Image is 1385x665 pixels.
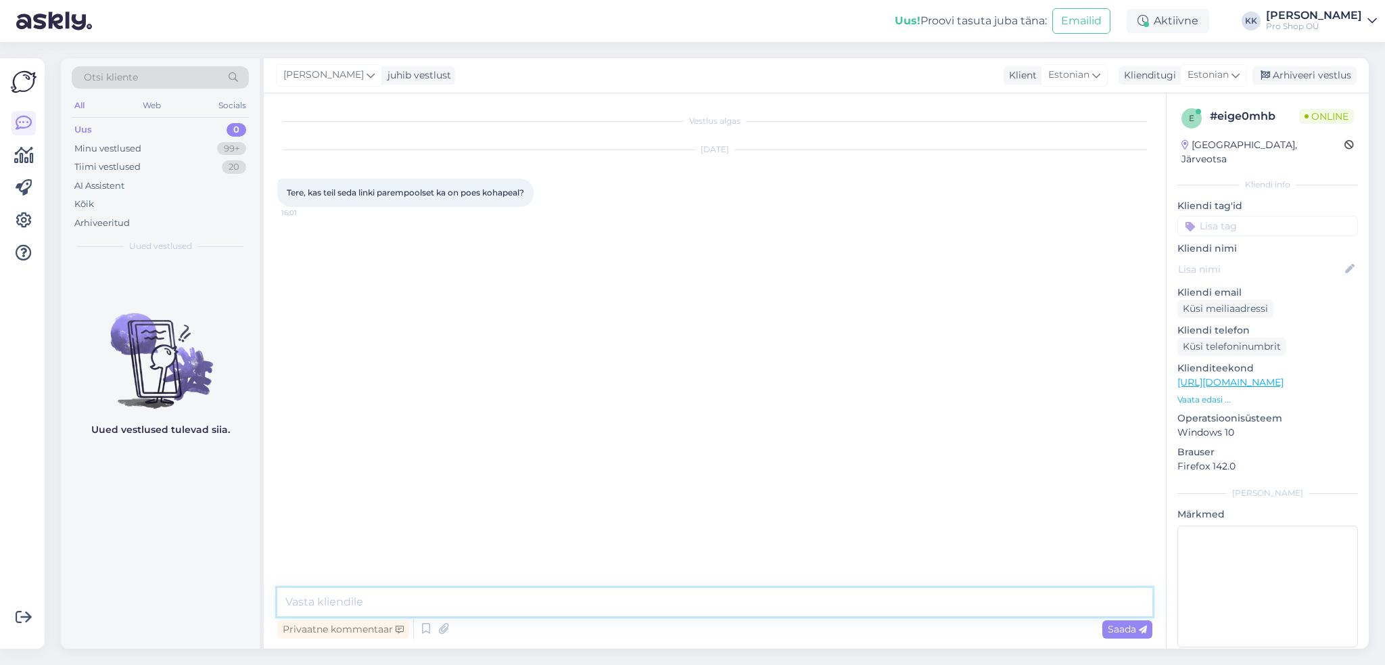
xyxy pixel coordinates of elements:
span: Online [1299,109,1354,124]
div: Socials [216,97,249,114]
p: Brauser [1177,445,1358,459]
p: Operatsioonisüsteem [1177,411,1358,426]
p: Windows 10 [1177,426,1358,440]
div: Kõik [74,198,94,211]
b: Uus! [895,14,920,27]
span: Estonian [1048,68,1089,83]
div: Arhiveeri vestlus [1252,66,1357,85]
div: juhib vestlust [382,68,451,83]
div: Aktiivne [1127,9,1209,33]
div: [GEOGRAPHIC_DATA], Järveotsa [1181,138,1344,166]
input: Lisa nimi [1178,262,1342,277]
span: 16:01 [281,208,332,218]
div: [PERSON_NAME] [1177,487,1358,499]
div: KK [1242,12,1261,30]
img: Askly Logo [11,69,37,95]
a: [PERSON_NAME]Pro Shop OÜ [1266,10,1377,32]
p: Kliendi telefon [1177,323,1358,338]
div: [DATE] [277,143,1152,156]
p: Uued vestlused tulevad siia. [91,423,230,437]
div: Arhiveeritud [74,216,130,230]
p: Firefox 142.0 [1177,459,1358,474]
div: [PERSON_NAME] [1266,10,1362,21]
div: Pro Shop OÜ [1266,21,1362,32]
img: No chats [61,289,260,411]
div: Küsi telefoninumbrit [1177,338,1286,356]
div: Küsi meiliaadressi [1177,300,1273,318]
div: Minu vestlused [74,142,141,156]
p: Kliendi tag'id [1177,199,1358,213]
div: Kliendi info [1177,179,1358,191]
p: Vaata edasi ... [1177,394,1358,406]
div: Uus [74,123,92,137]
div: Klient [1004,68,1037,83]
div: Web [140,97,164,114]
span: Estonian [1188,68,1229,83]
div: Proovi tasuta juba täna: [895,13,1047,29]
div: 20 [222,160,246,174]
div: # eige0mhb [1210,108,1299,124]
div: All [72,97,87,114]
div: Privaatne kommentaar [277,620,409,639]
p: Klienditeekond [1177,361,1358,375]
div: Tiimi vestlused [74,160,141,174]
span: Saada [1108,623,1147,635]
input: Lisa tag [1177,216,1358,236]
div: Vestlus algas [277,115,1152,127]
span: Uued vestlused [129,240,192,252]
p: Kliendi nimi [1177,242,1358,256]
p: Kliendi email [1177,285,1358,300]
div: AI Assistent [74,179,124,193]
button: Emailid [1052,8,1110,34]
div: 99+ [217,142,246,156]
p: Märkmed [1177,507,1358,522]
span: Tere, kas teil seda linki parempoolset ka on poes kohapeal? [287,187,524,198]
div: Klienditugi [1119,68,1176,83]
span: [PERSON_NAME] [283,68,364,83]
div: 0 [227,123,246,137]
span: e [1189,113,1194,123]
span: Otsi kliente [84,70,138,85]
a: [URL][DOMAIN_NAME] [1177,376,1284,388]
